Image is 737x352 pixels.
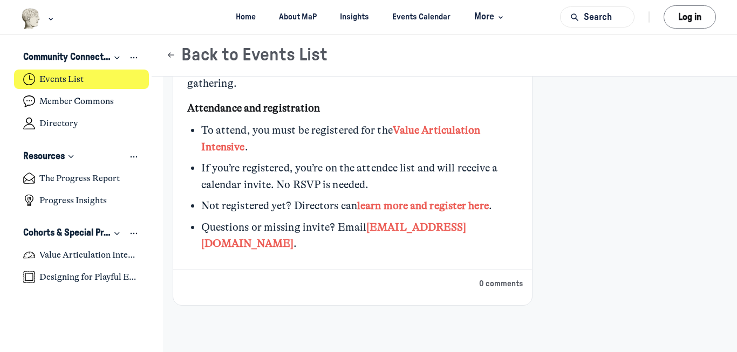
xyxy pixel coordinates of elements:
[664,5,716,29] button: Log in
[39,96,114,107] h4: Member Commons
[14,49,149,67] button: Community ConnectionsCollapse space
[357,199,489,212] a: learn more and register here
[39,118,78,129] h4: Directory
[14,245,149,265] a: Value Articulation Intensive (Cultural Leadership Lab)
[39,272,140,282] h4: Designing for Playful Engagement
[383,7,460,27] a: Events Calendar
[201,219,518,253] li: Questions or missing invite? Email .
[21,7,56,30] button: Museums as Progress logo
[560,6,634,27] button: Search
[166,45,327,66] button: Back to Events List
[128,151,140,163] button: View space group options
[23,151,65,163] h3: Resources
[111,52,123,63] div: Collapse space
[14,267,149,287] a: Designing for Playful Engagement
[152,34,737,77] header: Page Header
[14,147,149,166] button: ResourcesCollapse space
[227,7,265,27] a: Home
[23,227,111,239] h3: Cohorts & Special Projects
[14,70,149,89] a: Events List
[39,173,120,184] h4: The Progress Report
[187,100,518,117] h3: Attendance and registration
[23,52,111,64] h3: Community Connections
[111,228,123,239] div: Collapse space
[479,278,523,290] button: 0 comments
[39,250,140,260] h4: Value Articulation Intensive (Cultural Leadership Lab)
[21,8,41,29] img: Museums as Progress logo
[14,190,149,210] a: Progress Insights
[201,122,518,156] li: To attend, you must be registered for the .
[201,198,518,215] li: Not registered yet? Directors can .
[14,224,149,243] button: Cohorts & Special ProjectsCollapse space
[128,52,140,64] button: View space group options
[201,124,481,153] a: Value Articulation Intensive
[270,7,326,27] a: About MaP
[128,227,140,239] button: View space group options
[39,195,107,206] h4: Progress Insights
[14,114,149,134] a: Directory
[474,10,506,24] span: More
[465,7,510,27] button: More
[14,168,149,188] a: The Progress Report
[39,74,84,85] h4: Events List
[201,160,518,194] li: If you’re registered, you’re on the attendee list and will receive a calendar invite. No RSVP is ...
[331,7,379,27] a: Insights
[65,151,77,163] div: Collapse space
[14,92,149,112] a: Member Commons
